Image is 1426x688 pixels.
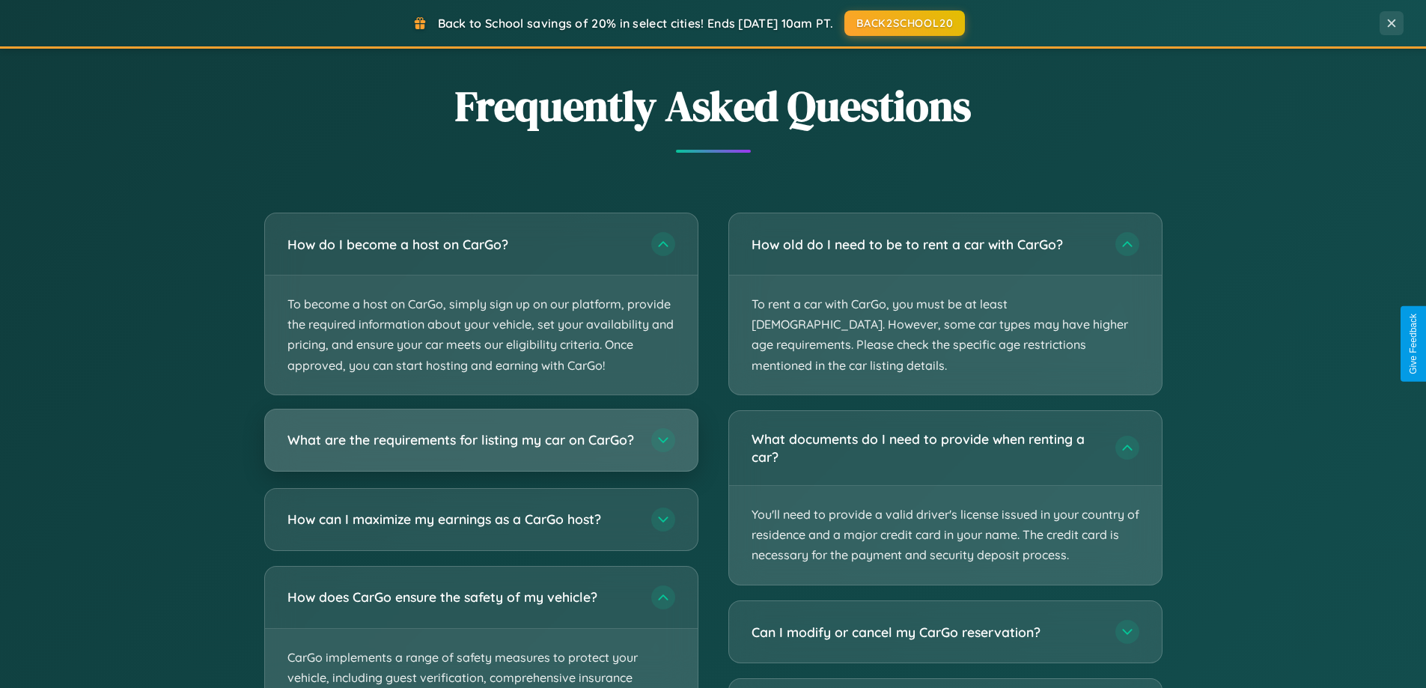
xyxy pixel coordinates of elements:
h3: How old do I need to be to rent a car with CarGo? [752,235,1100,254]
h3: How can I maximize my earnings as a CarGo host? [287,510,636,529]
h3: What are the requirements for listing my car on CarGo? [287,430,636,449]
p: To become a host on CarGo, simply sign up on our platform, provide the required information about... [265,275,698,395]
span: Back to School savings of 20% in select cities! Ends [DATE] 10am PT. [438,16,833,31]
h3: How do I become a host on CarGo? [287,235,636,254]
h3: What documents do I need to provide when renting a car? [752,430,1100,466]
p: You'll need to provide a valid driver's license issued in your country of residence and a major c... [729,486,1162,585]
button: BACK2SCHOOL20 [844,10,965,36]
h3: How does CarGo ensure the safety of my vehicle? [287,588,636,606]
p: To rent a car with CarGo, you must be at least [DEMOGRAPHIC_DATA]. However, some car types may ha... [729,275,1162,395]
h3: Can I modify or cancel my CarGo reservation? [752,622,1100,641]
h2: Frequently Asked Questions [264,77,1163,135]
div: Give Feedback [1408,314,1419,374]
